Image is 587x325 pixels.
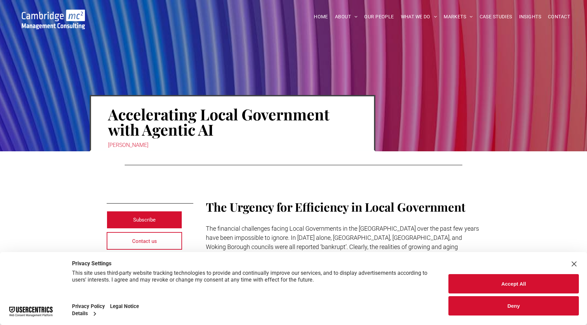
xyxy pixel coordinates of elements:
[361,12,397,22] a: OUR PEOPLE
[108,140,357,150] div: [PERSON_NAME]
[132,233,157,250] span: Contact us
[107,211,182,229] a: Subscribe
[206,199,465,215] span: The Urgency for Efficiency in Local Government
[440,12,476,22] a: MARKETS
[22,11,85,18] a: Your Business Transformed | Cambridge Management Consulting
[108,106,357,138] h1: Accelerating Local Government with Agentic AI
[545,12,573,22] a: CONTACT
[107,232,182,250] a: Contact us
[310,12,332,22] a: HOME
[476,12,516,22] a: CASE STUDIES
[516,12,545,22] a: INSIGHTS
[133,211,156,228] span: Subscribe
[332,12,361,22] a: ABOUT
[397,12,441,22] a: WHAT WE DO
[206,225,479,278] span: The financial challenges facing Local Governments in the [GEOGRAPHIC_DATA] over the past few year...
[22,9,85,29] img: Go to Homepage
